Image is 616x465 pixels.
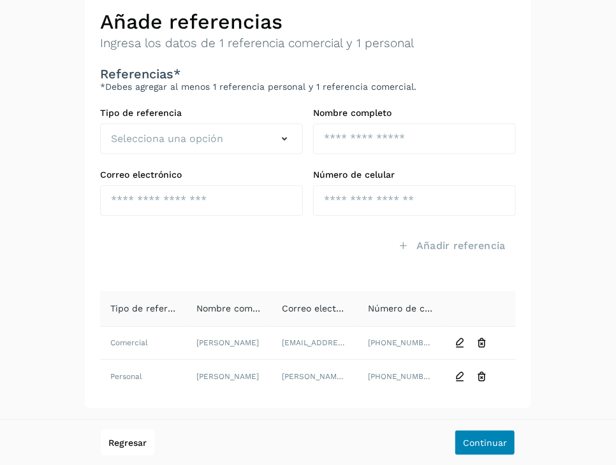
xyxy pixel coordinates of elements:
td: [PERSON_NAME] [186,327,272,360]
span: Tipo de referencia [110,303,191,313]
p: *Debes agregar al menos 1 referencia personal y 1 referencia comercial. [100,82,516,92]
h3: Referencias* [100,66,516,82]
p: Ingresa los datos de 1 referencia comercial y 1 personal [100,36,516,51]
span: Añadir referencia [416,239,506,253]
span: Nombre completo [196,303,275,313]
td: [PHONE_NUMBER] [358,360,444,393]
button: Regresar [101,430,154,455]
label: Número de celular [313,169,516,180]
td: [PERSON_NAME][EMAIL_ADDRESS][DOMAIN_NAME] [272,360,358,393]
label: Tipo de referencia [100,108,303,118]
span: Selecciona una opción [111,131,223,147]
span: Regresar [108,438,147,447]
span: Número de celular [368,303,450,313]
label: Correo electrónico [100,169,303,180]
label: Nombre completo [313,108,516,118]
span: Personal [110,372,142,381]
button: Añadir referencia [388,231,516,261]
td: [PERSON_NAME] [186,360,272,393]
span: Continuar [463,438,507,447]
span: Comercial [110,338,148,347]
span: Correo electrónico [282,303,363,313]
button: Continuar [455,430,515,455]
h2: Añade referencias [100,10,516,34]
td: [EMAIL_ADDRESS][PERSON_NAME][DOMAIN_NAME] [272,327,358,360]
td: [PHONE_NUMBER] [358,327,444,360]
